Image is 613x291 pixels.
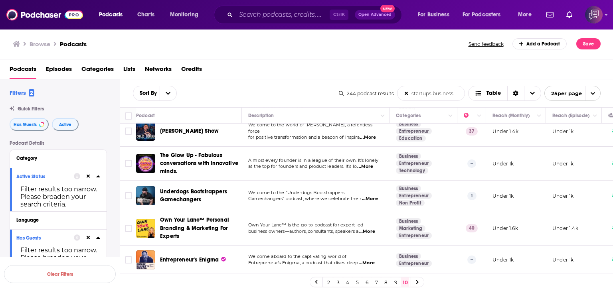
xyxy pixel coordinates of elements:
a: Episodes [46,63,72,79]
span: For Podcasters [463,9,501,20]
div: Sort Direction [507,86,524,100]
span: Sort By [133,90,160,96]
a: Entrepreneur's Enigma [136,250,155,269]
img: The Glow Up - Fabulous conversations with innovative minds. [136,154,155,173]
a: 8 [382,277,390,287]
a: 2 [324,277,332,287]
a: Credits [181,63,202,79]
p: Under 1.4k [552,225,578,232]
button: open menu [512,8,542,21]
h2: Filters [10,89,34,96]
span: Gamechangers" podcast, where we celebrate the r [248,196,361,201]
span: 25 per page [545,87,582,100]
a: 3 [334,277,342,287]
span: Toggle select row [125,160,132,167]
p: Under 1.4k [492,128,518,135]
span: Charts [137,9,154,20]
div: Filter results too narrow. Please broaden your search criteria. [16,185,100,208]
span: Entrepreneur's Enigma [160,256,219,263]
a: Entrepreneur [396,193,432,199]
p: -- [467,256,476,263]
span: More [518,9,532,20]
button: Active [52,118,79,131]
div: Reach (Episode) [552,111,589,120]
button: Has Guests [10,118,49,131]
button: open menu [164,8,209,21]
a: Charts [132,8,159,21]
p: Under 1k [492,193,514,199]
a: 10 [401,277,409,287]
span: 2 [29,89,34,96]
div: Active Status [16,174,69,179]
a: Add a Podcast [512,38,567,49]
span: Ctrl K [330,10,348,20]
span: Own Your Lane™ is the go-to podcast for expert-led [248,222,364,228]
p: 40 [466,224,478,232]
div: Has Guests [16,235,69,241]
a: Business [396,218,421,224]
a: Podcasts [10,63,36,79]
p: Under 1k [552,160,573,167]
span: Categories [81,63,114,79]
div: Categories [396,111,421,120]
button: Choose View [468,86,541,101]
a: Own Your Lane™ Personal Branding & Marketing For Experts [160,216,239,240]
div: Power Score [464,111,475,120]
button: Column Actions [475,111,484,121]
a: Technology [396,167,428,174]
button: open menu [93,8,133,21]
p: Podcast Details [10,140,107,146]
a: 5 [353,277,361,287]
a: Show notifications dropdown [563,8,575,22]
button: Send feedback [466,41,506,47]
a: Entrepreneur [396,128,432,134]
h3: Browse [30,40,50,48]
button: Active Status [16,171,74,181]
p: 37 [466,127,478,135]
span: ...More [359,228,375,235]
a: Networks [145,63,172,79]
img: User Profile [585,6,603,24]
a: Marketing [396,225,425,232]
button: Column Actions [590,111,600,121]
a: The Glow Up - Fabulous conversations with innovative minds. [160,151,239,175]
a: 9 [392,277,399,287]
a: Business [396,121,421,127]
a: Carlos Inspire Show [136,122,155,141]
p: Under 1k [492,160,514,167]
span: Table [486,90,501,96]
button: Save [576,38,601,49]
p: Under 1k [552,128,573,135]
button: open menu [160,86,176,100]
a: Entrepreneur's Enigma [160,256,226,264]
div: Search podcasts, credits, & more... [221,6,409,24]
div: 244 podcast results [339,90,394,96]
span: [PERSON_NAME] Show [160,128,219,134]
span: New [380,5,395,12]
a: Show notifications dropdown [543,8,557,22]
p: Under 1k [552,193,573,199]
a: Business [396,185,421,192]
span: for positive transformation and a beacon of inspira [248,134,360,140]
div: Reach (Monthly) [492,111,530,120]
a: Podcasts [60,40,87,48]
button: Language [16,215,100,225]
div: Category [16,155,95,161]
span: Almost every founder is in a league of their own. It’s lonely [248,157,378,163]
a: 4 [344,277,352,287]
p: 1 [467,192,477,200]
span: Toggle select row [125,192,132,199]
a: Underdogs Bootstrappers Gamechangers [160,188,239,204]
p: Under 1k [552,256,573,263]
button: Column Actions [378,111,388,121]
a: Podchaser - Follow, Share and Rate Podcasts [6,7,83,22]
span: Entrepreneur’s Enigma, a podcast that dives deep [248,260,358,265]
button: Column Actions [446,111,455,121]
button: Clear Filters [4,265,116,283]
span: For Business [418,9,449,20]
a: Own Your Lane™ Personal Branding & Marketing For Experts [136,219,155,238]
